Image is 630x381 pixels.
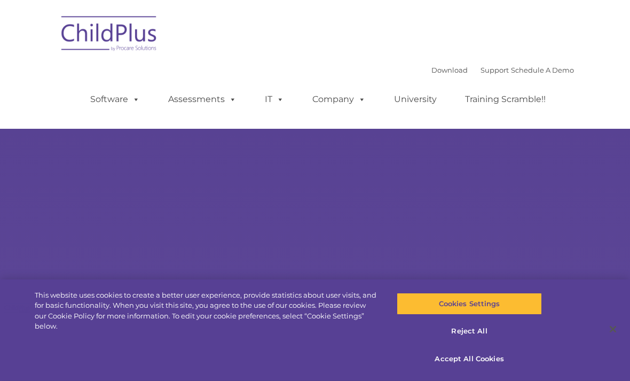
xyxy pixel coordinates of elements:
[56,9,163,62] img: ChildPlus by Procare Solutions
[35,290,378,332] div: This website uses cookies to create a better user experience, provide statistics about user visit...
[454,89,556,110] a: Training Scramble!!
[397,293,541,315] button: Cookies Settings
[302,89,376,110] a: Company
[397,348,541,370] button: Accept All Cookies
[601,317,625,341] button: Close
[431,66,574,74] font: |
[481,66,509,74] a: Support
[157,89,247,110] a: Assessments
[511,66,574,74] a: Schedule A Demo
[80,89,151,110] a: Software
[431,66,468,74] a: Download
[254,89,295,110] a: IT
[383,89,447,110] a: University
[397,321,541,343] button: Reject All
